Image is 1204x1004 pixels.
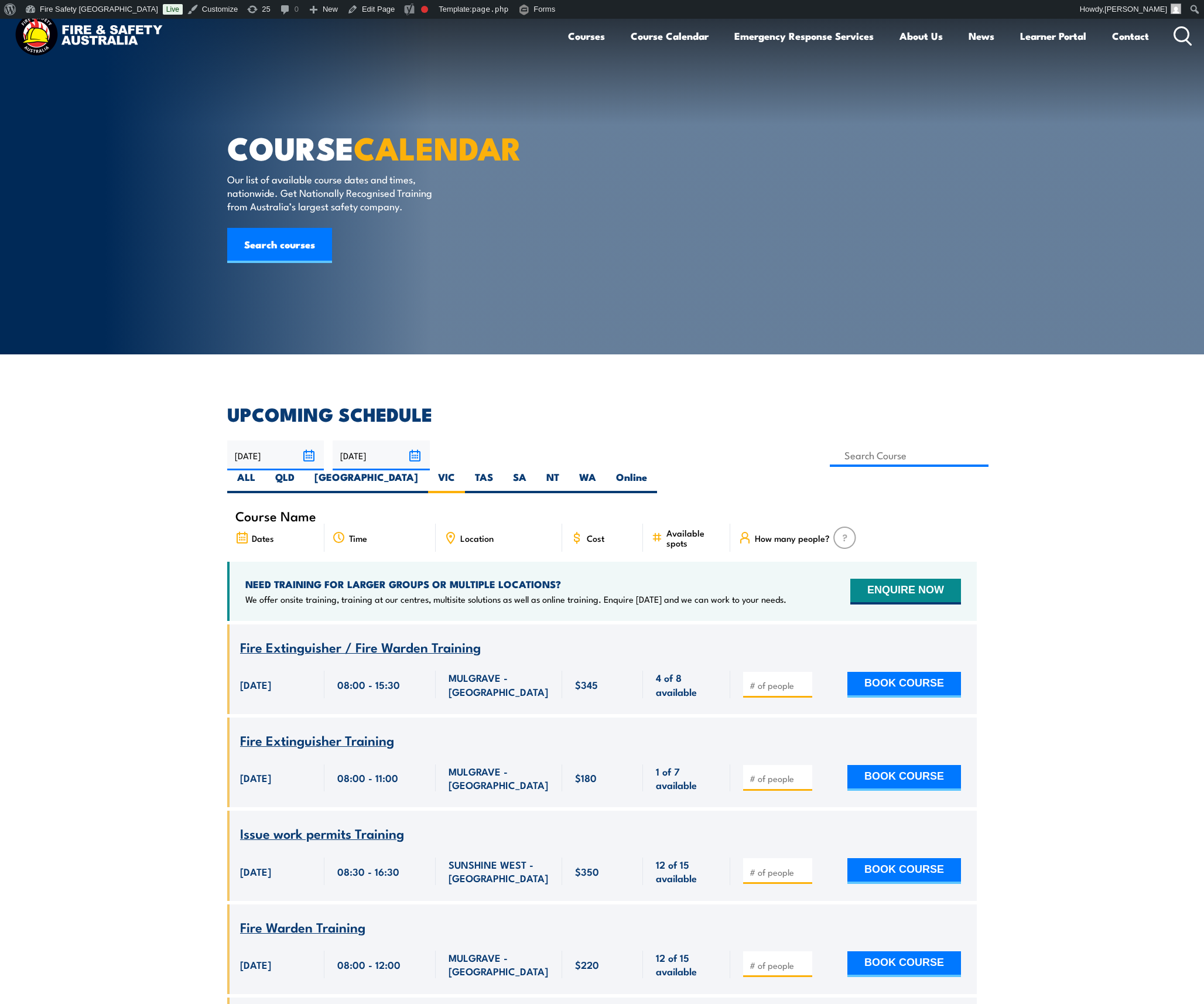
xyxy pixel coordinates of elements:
[163,4,183,15] a: Live
[449,671,549,698] span: MULGRAVE - [GEOGRAPHIC_DATA]
[240,920,365,935] a: Fire Warden Training
[606,470,657,493] label: Online
[235,511,316,521] span: Course Name
[656,858,717,885] span: 12 of 15 available
[969,21,994,52] a: News
[227,440,324,470] input: From date
[337,865,399,878] span: 08:30 - 16:30
[349,533,367,543] span: Time
[245,578,786,590] h4: NEED TRAINING FOR LARGER GROUPS OR MULTIPLE LOCATIONS?
[575,678,598,691] span: $345
[850,579,961,605] button: ENQUIRE NOW
[503,470,536,493] label: SA
[449,764,549,792] span: MULGRAVE - [GEOGRAPHIC_DATA]
[847,858,961,884] button: BOOK COURSE
[656,951,717,978] span: 12 of 15 available
[656,671,717,698] span: 4 of 8 available
[750,866,808,878] input: # of people
[899,21,943,52] a: About Us
[240,678,271,691] span: [DATE]
[847,672,961,698] button: BOOK COURSE
[354,122,522,171] strong: CALENDAR
[666,528,722,548] span: Available spots
[337,771,398,784] span: 08:00 - 11:00
[847,951,961,977] button: BOOK COURSE
[750,959,808,971] input: # of people
[1104,5,1167,13] span: [PERSON_NAME]
[830,444,988,467] input: Search Course
[240,733,394,748] a: Fire Extinguisher Training
[750,773,808,784] input: # of people
[240,640,481,655] a: Fire Extinguisher / Fire Warden Training
[465,470,503,493] label: TAS
[227,405,977,422] h2: UPCOMING SCHEDULE
[569,470,606,493] label: WA
[734,21,874,52] a: Emergency Response Services
[449,858,549,885] span: SUNSHINE WEST - [GEOGRAPHIC_DATA]
[240,771,271,784] span: [DATE]
[240,958,271,971] span: [DATE]
[472,5,509,13] span: page.php
[656,764,717,792] span: 1 of 7 available
[755,533,830,543] span: How many people?
[337,678,400,691] span: 08:00 - 15:30
[536,470,569,493] label: NT
[337,958,401,971] span: 08:00 - 12:00
[240,827,404,841] a: Issue work permits Training
[227,172,441,213] p: Our list of available course dates and times, nationwide. Get Nationally Recognised Training from...
[227,134,517,161] h1: COURSE
[245,593,786,605] p: We offer onsite training, training at our centres, multisite solutions as well as online training...
[568,21,605,52] a: Courses
[750,679,808,691] input: # of people
[252,533,274,543] span: Dates
[575,771,597,784] span: $180
[240,637,481,657] span: Fire Extinguisher / Fire Warden Training
[428,470,465,493] label: VIC
[240,865,271,878] span: [DATE]
[227,470,265,493] label: ALL
[240,823,404,843] span: Issue work permits Training
[847,765,961,791] button: BOOK COURSE
[265,470,305,493] label: QLD
[421,6,428,13] div: Focus keyphrase not set
[1020,21,1086,52] a: Learner Portal
[227,228,332,263] a: Search courses
[460,533,494,543] span: Location
[575,865,599,878] span: $350
[333,440,429,470] input: To date
[240,730,394,750] span: Fire Extinguisher Training
[449,951,549,978] span: MULGRAVE - [GEOGRAPHIC_DATA]
[1112,21,1149,52] a: Contact
[305,470,428,493] label: [GEOGRAPHIC_DATA]
[631,21,709,52] a: Course Calendar
[575,958,599,971] span: $220
[587,533,604,543] span: Cost
[240,917,365,937] span: Fire Warden Training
